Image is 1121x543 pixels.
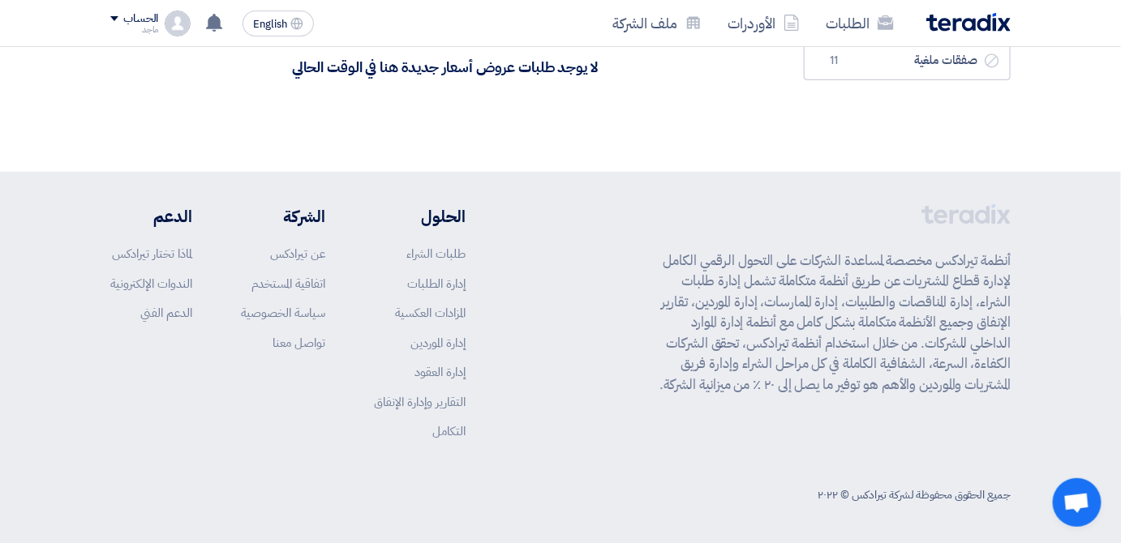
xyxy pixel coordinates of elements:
a: الدعم الفني [140,304,192,322]
div: لا يوجد طلبات عروض أسعار جديدة هنا في الوقت الحالي [292,58,598,76]
a: الأوردرات [715,4,813,42]
a: عن تيرادكس [270,245,325,263]
span: 11 [824,53,844,69]
a: لماذا تختار تيرادكس [112,245,192,263]
a: التكامل [432,422,466,440]
a: إدارة الطلبات [407,275,466,293]
p: أنظمة تيرادكس مخصصة لمساعدة الشركات على التحول الرقمي الكامل لإدارة قطاع المشتريات عن طريق أنظمة ... [651,250,1011,395]
a: الطلبات [813,4,907,42]
li: الدعم [110,204,192,229]
div: جميع الحقوق محفوظة لشركة تيرادكس © ٢٠٢٢ [818,486,1011,503]
span: English [253,19,287,30]
li: الحلول [374,204,466,229]
img: profile_test.png [165,11,191,36]
a: اتفاقية المستخدم [251,275,325,293]
div: ماجد [110,25,158,34]
a: ملف الشركة [599,4,715,42]
a: التقارير وإدارة الإنفاق [374,393,466,411]
a: إدارة الموردين [410,334,466,352]
div: Open chat [1053,478,1102,527]
a: الندوات الإلكترونية [110,275,192,293]
a: صفقات ملغية11 [804,41,1011,80]
button: English [243,11,314,36]
a: سياسة الخصوصية [241,304,325,322]
div: الحساب [123,12,158,26]
a: إدارة العقود [414,363,466,381]
a: تواصل معنا [273,334,325,352]
li: الشركة [241,204,325,229]
a: المزادات العكسية [395,304,466,322]
a: طلبات الشراء [406,245,466,263]
img: Teradix logo [926,13,1011,32]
